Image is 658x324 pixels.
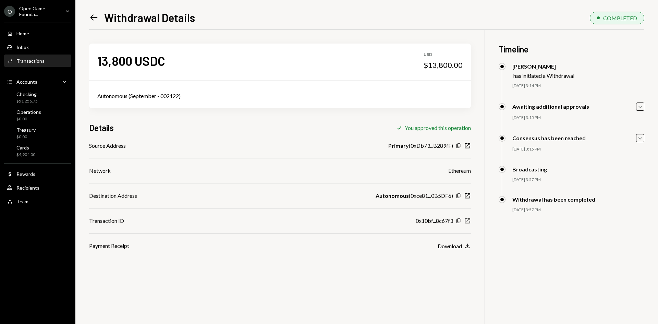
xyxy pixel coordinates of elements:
[16,185,39,191] div: Recipients
[16,31,29,36] div: Home
[16,98,38,104] div: $51,256.75
[512,166,547,172] div: Broadcasting
[89,142,126,150] div: Source Address
[16,145,35,151] div: Cards
[16,44,29,50] div: Inbox
[4,6,15,17] div: O
[19,5,60,17] div: Open Game Founda...
[16,109,41,115] div: Operations
[16,116,41,122] div: $0.00
[416,217,453,225] div: 0x10bf...8c67f3
[376,192,409,200] b: Autonomous
[4,55,71,67] a: Transactions
[16,199,28,204] div: Team
[89,242,129,250] div: Payment Receipt
[16,152,35,158] div: $4,904.00
[4,41,71,53] a: Inbox
[4,143,71,159] a: Cards$4,904.00
[16,79,37,85] div: Accounts
[4,27,71,39] a: Home
[16,127,36,133] div: Treasury
[89,192,137,200] div: Destination Address
[512,207,644,213] div: [DATE] 3:57 PM
[512,196,595,203] div: Withdrawal has been completed
[4,89,71,106] a: Checking$51,256.75
[16,171,35,177] div: Rewards
[499,44,644,55] h3: Timeline
[4,181,71,194] a: Recipients
[512,115,644,121] div: [DATE] 3:15 PM
[603,15,637,21] div: COMPLETED
[4,125,71,141] a: Treasury$0.00
[512,103,589,110] div: Awaiting additional approvals
[448,167,471,175] div: Ethereum
[512,63,574,70] div: [PERSON_NAME]
[438,243,462,249] div: Download
[438,242,471,250] button: Download
[513,72,574,79] div: has initiated a Withdrawal
[388,142,409,150] b: Primary
[512,146,644,152] div: [DATE] 3:15 PM
[405,124,471,131] div: You approved this operation
[16,134,36,140] div: $0.00
[97,92,463,100] div: Autonomous (September - 002122)
[104,11,195,24] h1: Withdrawal Details
[388,142,453,150] div: ( 0xDb73...B289fF )
[97,53,165,69] div: 13,800 USDC
[89,167,111,175] div: Network
[4,195,71,207] a: Team
[512,135,586,141] div: Consensus has been reached
[4,107,71,123] a: Operations$0.00
[89,122,114,133] h3: Details
[512,83,644,89] div: [DATE] 3:14 PM
[376,192,453,200] div: ( 0xce81...0B5DF6 )
[424,52,463,58] div: USD
[512,177,644,183] div: [DATE] 3:57 PM
[424,60,463,70] div: $13,800.00
[4,168,71,180] a: Rewards
[16,91,38,97] div: Checking
[16,58,45,64] div: Transactions
[89,217,124,225] div: Transaction ID
[4,75,71,88] a: Accounts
